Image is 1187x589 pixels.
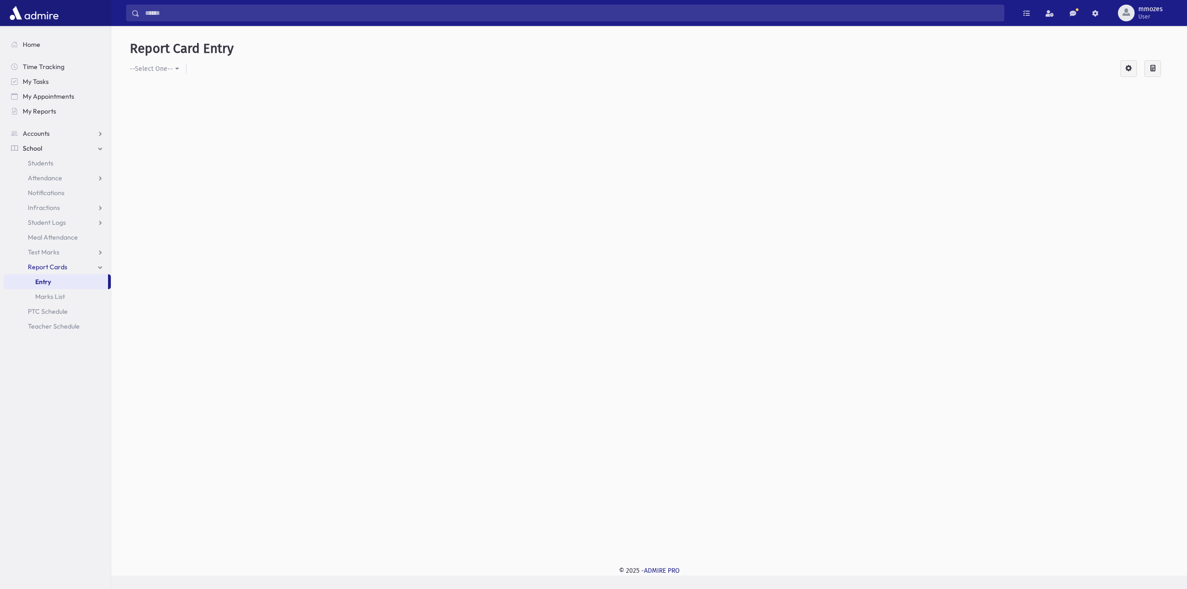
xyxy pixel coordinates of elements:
span: Infractions [28,203,60,212]
a: Accounts [4,126,111,141]
a: Infractions [4,200,111,215]
span: Meal Attendance [28,233,78,241]
a: ADMIRE PRO [644,567,680,575]
span: Accounts [23,129,50,138]
h5: Report Card Entry [130,41,1168,57]
a: School [4,141,111,156]
input: Search [140,5,1004,21]
span: mmozes [1138,6,1163,13]
span: Student Logs [28,218,66,227]
span: My Reports [23,107,56,115]
a: Students [4,156,111,171]
span: My Appointments [23,92,74,101]
a: PTC Schedule [4,304,111,319]
span: Marks List [35,292,65,301]
a: Student Logs [4,215,111,230]
a: Marks List [4,289,111,304]
a: My Appointments [4,89,111,104]
span: User [1138,13,1163,20]
a: Meal Attendance [4,230,111,245]
span: Students [28,159,53,167]
a: Test Marks [4,245,111,260]
span: School [23,144,42,152]
a: Report Cards [4,260,111,274]
a: My Reports [4,104,111,119]
a: Time Tracking [4,59,111,74]
a: Notifications [4,185,111,200]
span: Report Cards [28,263,67,271]
span: Home [23,40,40,49]
span: Test Marks [28,248,59,256]
span: Teacher Schedule [28,322,80,330]
div: Calculate Averages [1144,60,1161,77]
span: My Tasks [23,77,49,86]
span: Notifications [28,189,64,197]
span: Attendance [28,174,62,182]
a: Home [4,37,111,52]
div: © 2025 - [126,566,1172,576]
button: --Select One-- [130,60,186,77]
span: PTC Schedule [28,307,68,316]
span: Entry [35,278,51,286]
img: AdmirePro [7,4,61,22]
div: Configure [1120,60,1137,77]
div: --Select One-- [130,64,173,74]
a: Teacher Schedule [4,319,111,334]
a: Attendance [4,171,111,185]
a: Entry [4,274,108,289]
span: Time Tracking [23,63,64,71]
a: My Tasks [4,74,111,89]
